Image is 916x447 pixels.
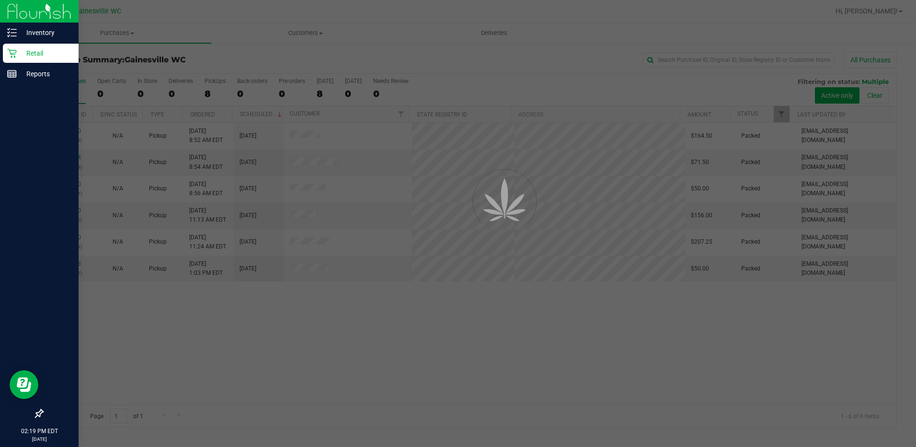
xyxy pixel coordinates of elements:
[10,370,38,399] iframe: Resource center
[7,28,17,37] inline-svg: Inventory
[17,68,74,80] p: Reports
[7,69,17,79] inline-svg: Reports
[17,27,74,38] p: Inventory
[7,48,17,58] inline-svg: Retail
[17,47,74,59] p: Retail
[4,427,74,435] p: 02:19 PM EDT
[4,435,74,443] p: [DATE]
